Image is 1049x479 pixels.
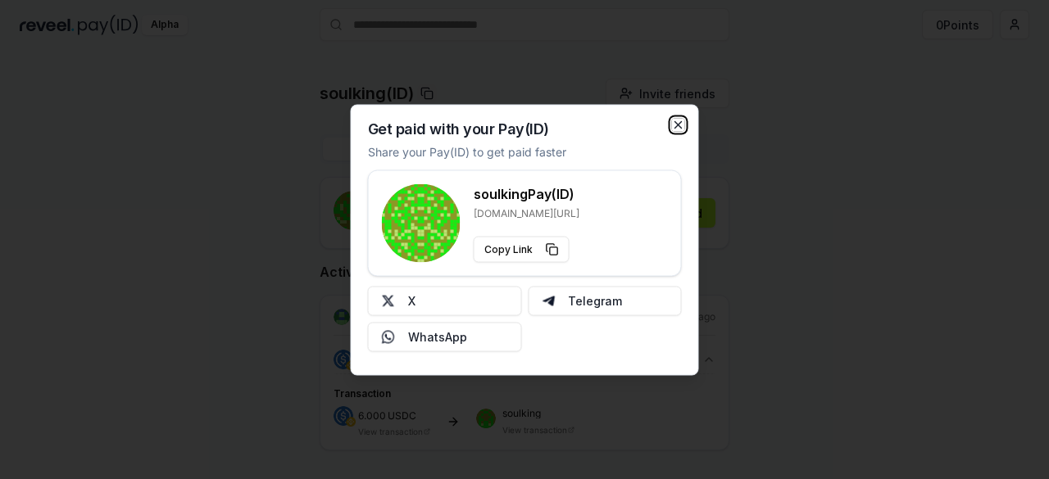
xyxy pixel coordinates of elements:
img: X [382,294,395,307]
img: Telegram [542,294,555,307]
p: [DOMAIN_NAME][URL] [474,206,579,219]
button: Copy Link [474,236,570,262]
button: WhatsApp [368,322,522,351]
p: Share your Pay(ID) to get paid faster [368,142,566,160]
button: X [368,286,522,315]
img: Whatsapp [382,330,395,343]
h2: Get paid with your Pay(ID) [368,121,549,136]
h3: soulking Pay(ID) [474,183,579,203]
button: Telegram [528,286,682,315]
